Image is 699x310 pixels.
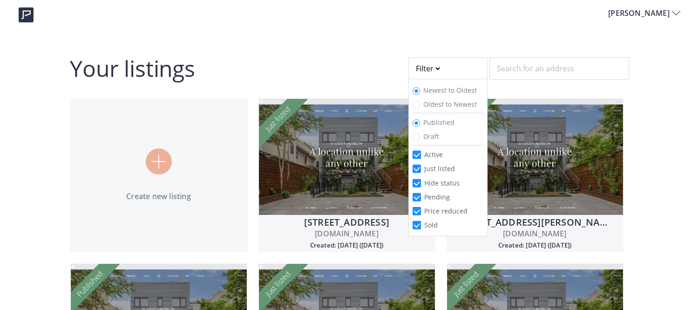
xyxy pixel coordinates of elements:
span: Hide status [421,179,464,187]
input: Search for an address [489,57,629,80]
span: Draft [424,132,440,141]
iframe: Drift Widget Chat Controller [652,263,688,299]
h2: Your listings [70,57,195,80]
p: Create new listing [71,191,247,202]
span: Oldest to Newest [424,100,477,109]
img: logo [19,7,34,22]
span: Published [424,118,455,127]
a: Create new listing [70,98,247,252]
span: Sold [421,220,442,229]
span: Newest to Oldest [424,86,477,95]
iframe: Drift Widget Chat Window [507,166,693,269]
span: Pending [421,193,454,201]
span: Price reduced [421,207,472,215]
span: Just listed [421,164,459,173]
span: Active [421,150,447,159]
span: [PERSON_NAME] [608,7,672,19]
